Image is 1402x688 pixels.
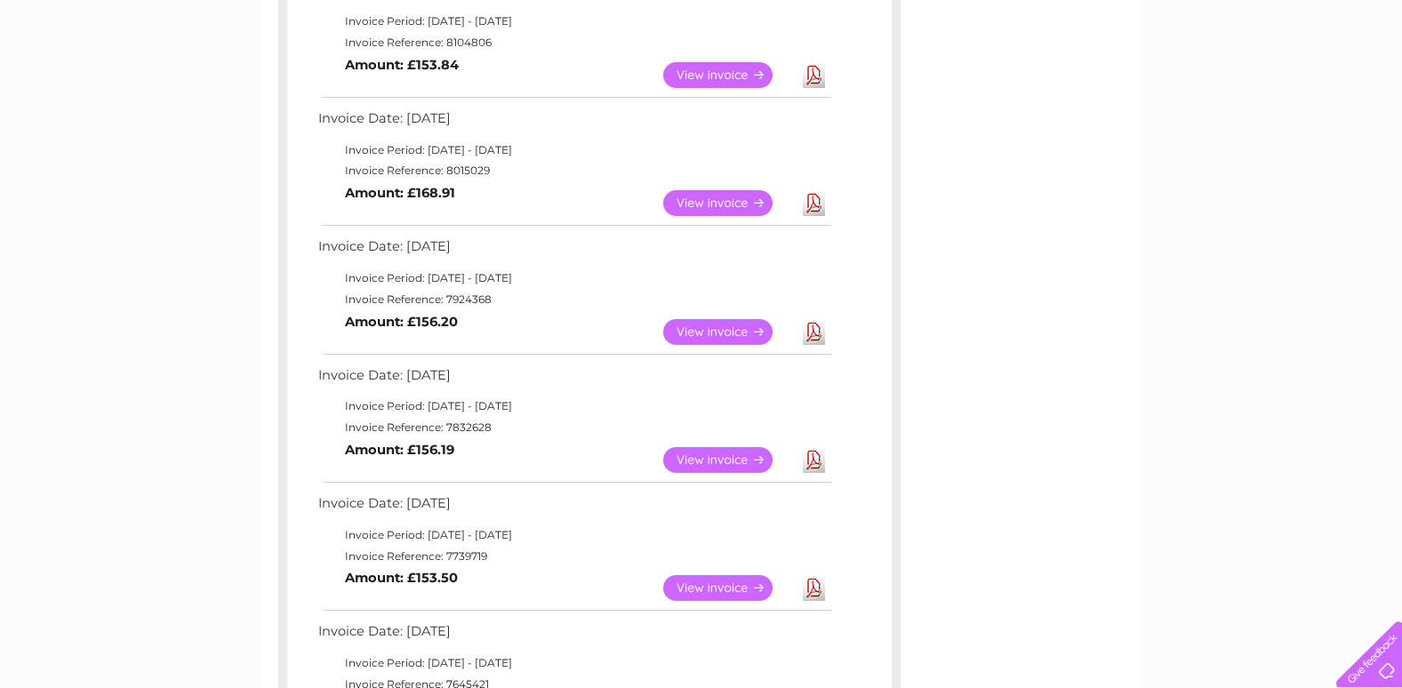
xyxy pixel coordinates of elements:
[345,442,454,458] b: Amount: £156.19
[314,492,834,524] td: Invoice Date: [DATE]
[345,570,458,586] b: Amount: £153.50
[803,319,825,345] a: Download
[1247,76,1273,89] a: Blog
[49,46,140,100] img: logo.png
[1183,76,1237,89] a: Telecoms
[314,524,834,546] td: Invoice Period: [DATE] - [DATE]
[803,190,825,216] a: Download
[314,364,834,396] td: Invoice Date: [DATE]
[1067,9,1190,31] a: 0333 014 3131
[282,10,1122,86] div: Clear Business is a trading name of Verastar Limited (registered in [GEOGRAPHIC_DATA] No. 3667643...
[314,235,834,268] td: Invoice Date: [DATE]
[314,140,834,161] td: Invoice Period: [DATE] - [DATE]
[663,62,794,88] a: View
[314,11,834,32] td: Invoice Period: [DATE] - [DATE]
[314,289,834,310] td: Invoice Reference: 7924368
[314,107,834,140] td: Invoice Date: [DATE]
[345,57,459,73] b: Amount: £153.84
[1284,76,1327,89] a: Contact
[314,546,834,567] td: Invoice Reference: 7739719
[314,417,834,438] td: Invoice Reference: 7832628
[314,268,834,289] td: Invoice Period: [DATE] - [DATE]
[803,447,825,473] a: Download
[663,447,794,473] a: View
[1134,76,1173,89] a: Energy
[803,575,825,601] a: Download
[663,575,794,601] a: View
[1089,76,1123,89] a: Water
[345,314,458,330] b: Amount: £156.20
[345,185,455,201] b: Amount: £168.91
[803,62,825,88] a: Download
[314,620,834,652] td: Invoice Date: [DATE]
[663,319,794,345] a: View
[663,190,794,216] a: View
[314,32,834,53] td: Invoice Reference: 8104806
[1343,76,1385,89] a: Log out
[314,652,834,674] td: Invoice Period: [DATE] - [DATE]
[314,396,834,417] td: Invoice Period: [DATE] - [DATE]
[314,160,834,181] td: Invoice Reference: 8015029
